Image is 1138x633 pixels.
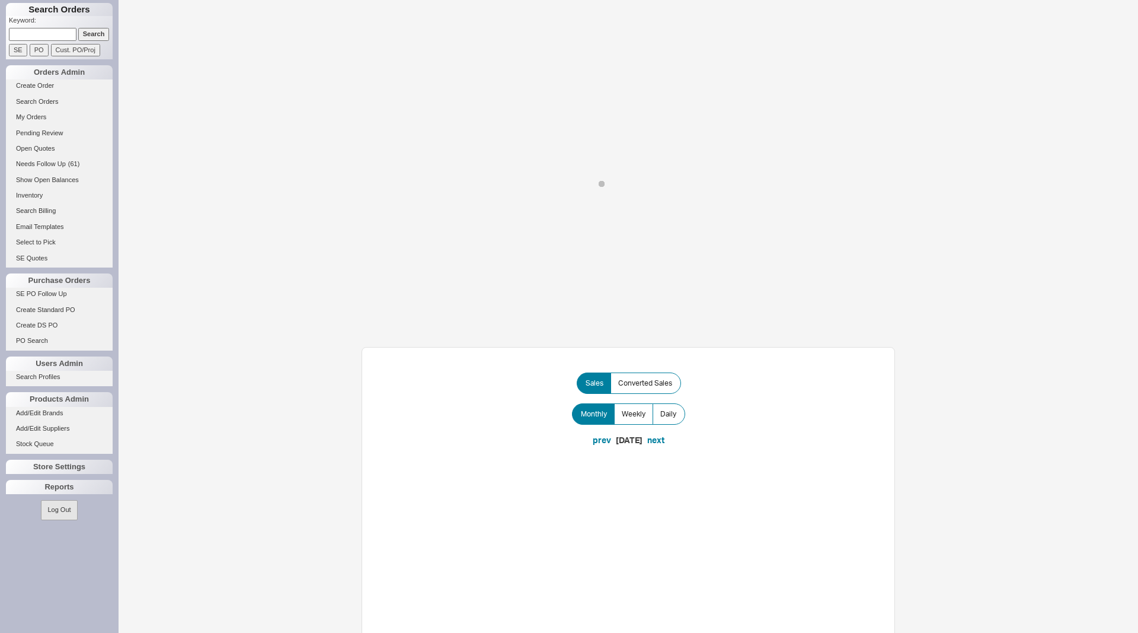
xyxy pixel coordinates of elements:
span: ( 61 ) [68,160,80,167]
h1: Search Orders [6,3,113,16]
a: SE Quotes [6,252,113,265]
button: Log Out [41,500,77,520]
div: Orders Admin [6,65,113,79]
div: Store Settings [6,460,113,474]
a: Inventory [6,189,113,202]
span: Needs Follow Up [16,160,66,167]
button: next [647,434,664,446]
a: Open Quotes [6,142,113,155]
span: Daily [660,409,676,419]
a: Create Standard PO [6,304,113,316]
input: Cust. PO/Proj [51,44,100,56]
a: Search Profiles [6,371,113,383]
a: Select to Pick [6,236,113,249]
input: SE [9,44,27,56]
a: Create Order [6,79,113,92]
a: My Orders [6,111,113,123]
span: Monthly [581,409,607,419]
span: Pending Review [16,129,63,136]
button: prev [593,434,611,446]
div: Reports [6,480,113,494]
span: Sales [586,378,603,388]
a: Create DS PO [6,319,113,332]
span: Weekly [622,409,645,419]
div: Products Admin [6,392,113,406]
span: Converted Sales [618,378,672,388]
input: PO [30,44,49,56]
input: Search [78,28,110,40]
div: [DATE] [616,434,642,446]
a: PO Search [6,335,113,347]
div: Purchase Orders [6,273,113,288]
a: Email Templates [6,221,113,233]
a: Add/Edit Suppliers [6,422,113,435]
a: Pending Review [6,127,113,139]
a: Add/Edit Brands [6,407,113,419]
div: Users Admin [6,357,113,371]
a: Search Orders [6,96,113,108]
a: Search Billing [6,205,113,217]
p: Keyword: [9,16,113,28]
a: SE PO Follow Up [6,288,113,300]
a: Stock Queue [6,438,113,450]
a: Needs Follow Up(61) [6,158,113,170]
a: Show Open Balances [6,174,113,186]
